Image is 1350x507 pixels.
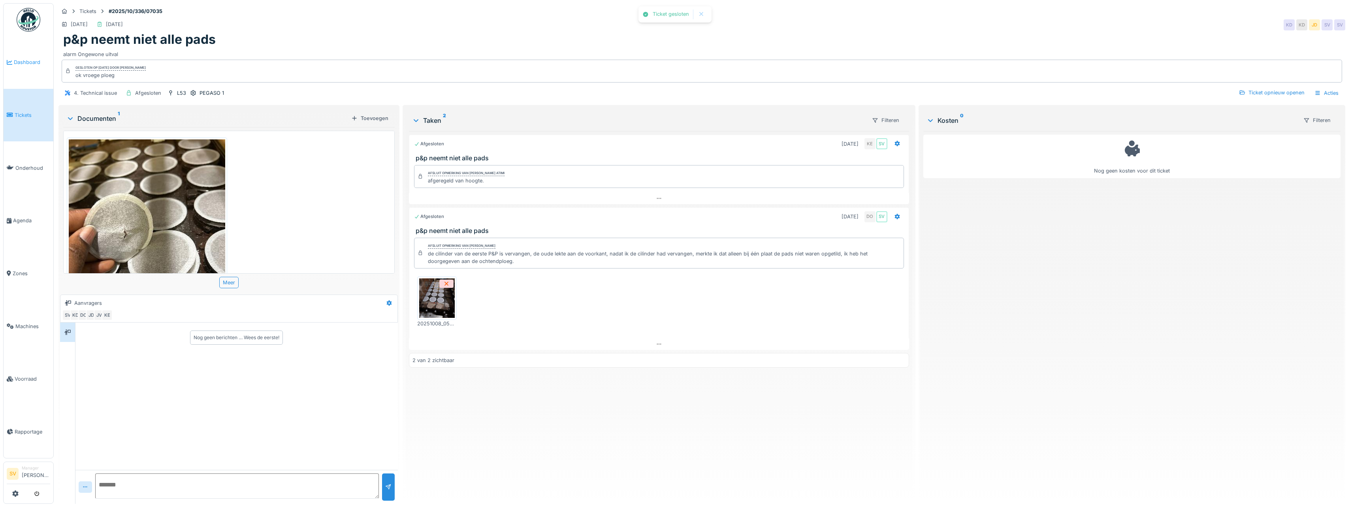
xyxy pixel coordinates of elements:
[17,8,40,32] img: Badge_color-CXgf-gQk.svg
[868,115,903,126] div: Filteren
[443,116,446,125] sup: 2
[417,320,457,327] div: 20251008_055525.jpg
[22,465,50,471] div: Manager
[864,138,876,149] div: KE
[75,65,146,71] div: Gesloten op [DATE] door [PERSON_NAME]
[412,357,454,364] div: 2 van 2 zichtbaar
[4,36,53,89] a: Dashboard
[135,89,161,97] div: Afgesloten
[653,11,689,18] div: Ticket gesloten
[1236,87,1308,98] div: Ticket opnieuw openen
[74,89,117,97] div: 4. Technical issue
[1322,19,1333,30] div: SV
[15,375,50,383] span: Voorraad
[15,323,50,330] span: Machines
[414,141,444,147] div: Afgesloten
[876,138,887,149] div: SV
[22,465,50,482] li: [PERSON_NAME]
[928,138,1335,175] div: Nog geen kosten voor dit ticket
[86,310,97,321] div: JD
[1284,19,1295,30] div: KD
[13,217,50,224] span: Agenda
[62,310,73,321] div: SV
[13,270,50,277] span: Zones
[78,310,89,321] div: DO
[4,141,53,194] a: Onderhoud
[414,213,444,220] div: Afgesloten
[4,300,53,353] a: Machines
[864,211,876,222] div: DO
[1309,19,1320,30] div: JD
[4,194,53,247] a: Agenda
[412,116,865,125] div: Taken
[71,21,88,28] div: [DATE]
[419,278,455,318] img: fk1ybzg9274qgvlfmab085jo3b89
[14,58,50,66] span: Dashboard
[428,250,900,265] div: de cilinder van de eerste P&P is vervangen, de oude lekte aan de voorkant, nadat ik de cilinder h...
[428,243,495,249] div: Afsluit opmerking van [PERSON_NAME]
[4,247,53,300] a: Zones
[63,47,1341,58] div: alarm Ongewone uitval
[118,114,120,123] sup: 1
[1300,115,1334,126] div: Filteren
[15,164,50,172] span: Onderhoud
[926,116,1297,125] div: Kosten
[69,139,225,348] img: 0qbfbbvcaagkwlezf44fip6in24h
[200,89,224,97] div: PEGASO 1
[102,310,113,321] div: KE
[416,227,906,235] h3: p&p neemt niet alle pads
[7,468,19,480] li: SV
[4,89,53,142] a: Tickets
[194,334,279,341] div: Nog geen berichten … Wees de eerste!
[4,353,53,406] a: Voorraad
[105,8,166,15] strong: #2025/10/336/07035
[876,211,887,222] div: SV
[66,114,348,123] div: Documenten
[416,154,906,162] h3: p&p neemt niet alle pads
[7,465,50,484] a: SV Manager[PERSON_NAME]
[428,177,505,184] div: afgeregeld van hoogte.
[79,8,96,15] div: Tickets
[219,277,239,288] div: Meer
[1334,19,1345,30] div: SV
[960,116,964,125] sup: 0
[63,32,216,47] h1: p&p neemt niet alle pads
[1296,19,1307,30] div: KD
[4,406,53,458] a: Rapportage
[15,111,50,119] span: Tickets
[74,299,102,307] div: Aanvragers
[842,140,859,148] div: [DATE]
[106,21,123,28] div: [DATE]
[1311,87,1342,99] div: Acties
[177,89,186,97] div: L53
[94,310,105,321] div: JV
[75,71,146,79] div: ok vroege ploeg
[70,310,81,321] div: KD
[842,213,859,220] div: [DATE]
[428,171,505,176] div: Afsluit opmerking van [PERSON_NAME] atimi
[15,428,50,436] span: Rapportage
[348,113,392,124] div: Toevoegen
